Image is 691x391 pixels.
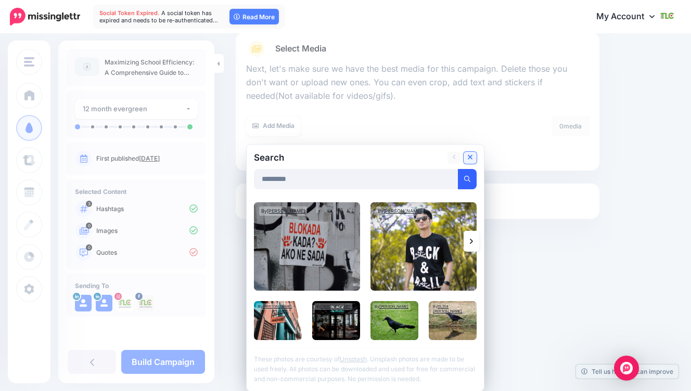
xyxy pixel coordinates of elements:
a: [DATE] [139,154,160,162]
span: 3 [86,201,92,207]
p: Quotes [96,248,198,257]
div: Select Media [246,57,589,162]
p: Maximizing School Efficiency: A Comprehensive Guide to Blackbaud API Integration with WordPress b... [105,57,198,78]
h4: Selected Content [75,188,198,196]
div: Open Intercom Messenger [614,356,639,381]
a: [PERSON_NAME] [379,304,408,309]
span: 0 [86,244,92,251]
a: My Account [586,4,675,30]
a: [PERSON_NAME] [267,208,305,214]
img: menu.png [24,57,34,67]
p: Hashtags [96,204,198,214]
span: A social token has expired and needs to be re-authenticated… [99,9,218,24]
div: By [259,206,307,216]
a: Select Media [246,41,589,57]
div: By [431,303,477,315]
div: By [376,206,424,216]
p: First published [96,154,198,163]
div: By [314,303,352,310]
a: [PERSON_NAME] [263,304,292,309]
div: By [373,303,411,310]
a: Tell us how we can improve [576,364,679,379]
p: Next, let's make sure we have the best media for this campaign. Delete those you don't want or up... [246,62,589,103]
img: 329825178_883824999361175_5255647389235489165_n-bsa151873.jpg [137,295,154,311]
a: [PERSON_NAME] [321,304,350,309]
div: media [552,116,590,136]
img: Missinglettr [10,8,80,25]
h2: Search [254,153,284,162]
button: 12 month evergreen [75,99,198,119]
img: article-default-image-icon.png [75,57,99,76]
span: 0 [86,223,92,229]
a: DL314 [PERSON_NAME] [433,304,462,314]
h4: Sending To [75,282,198,290]
img: Black List Cafe. [254,301,302,340]
img: 331543599_711243240664801_8139330295929037858_n-bsa151874.jpg [117,295,133,311]
a: Unsplash [340,355,367,363]
img: user_default_image.png [96,295,112,311]
span: 0 [559,122,564,130]
span: Select Media [275,42,326,56]
a: Read More [229,9,279,24]
img: user_default_image.png [75,295,92,311]
p: Images [96,226,198,236]
a: [PERSON_NAME] [383,208,421,214]
span: Social Token Expired. [99,9,160,17]
img: Black Cafe [312,301,360,340]
p: These photos are courtesy of . Unsplash photos are made to be used freely. All photos can be down... [254,348,477,384]
div: By [256,303,294,310]
a: Add Media [246,116,301,136]
div: 12 month evergreen [83,103,185,115]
